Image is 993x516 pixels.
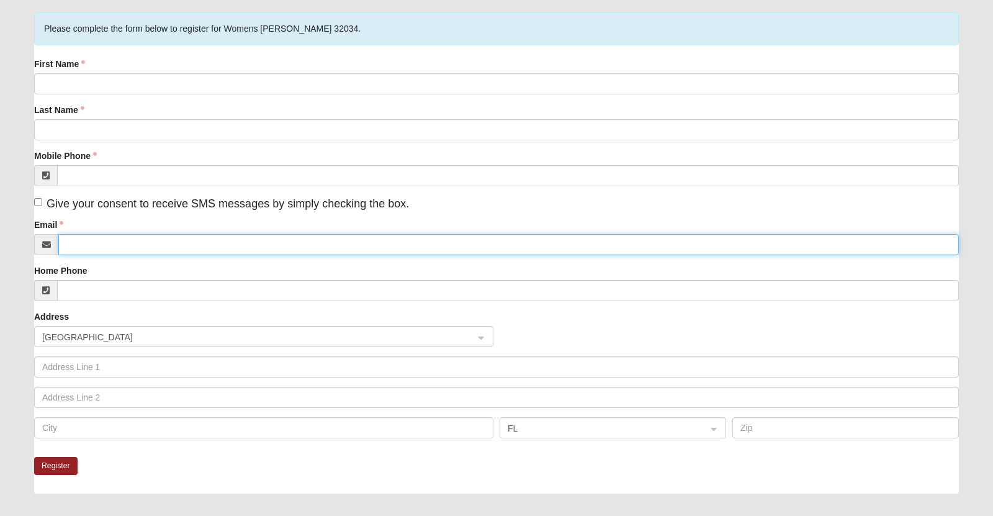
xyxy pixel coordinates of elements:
div: Please complete the form below to register for Womens [PERSON_NAME] 32034. [34,12,959,45]
input: Address Line 2 [34,387,959,408]
label: First Name [34,58,85,70]
input: City [34,417,493,438]
span: United States [42,330,463,344]
label: Email [34,219,63,231]
input: Address Line 1 [34,356,959,378]
span: Give your consent to receive SMS messages by simply checking the box. [47,197,409,210]
label: Mobile Phone [34,150,97,162]
label: Last Name [34,104,84,116]
label: Address [34,310,69,323]
input: Zip [732,417,959,438]
input: Give your consent to receive SMS messages by simply checking the box. [34,198,42,206]
button: Register [34,457,78,475]
label: Home Phone [34,265,88,277]
span: FL [508,422,696,435]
